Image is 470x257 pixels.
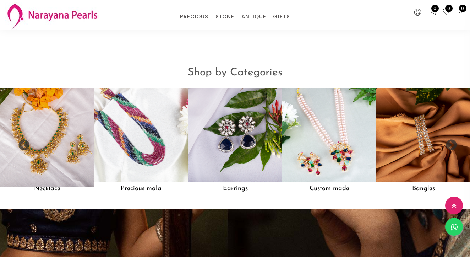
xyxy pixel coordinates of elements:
[215,11,234,22] a: STONE
[273,11,290,22] a: GIFTS
[94,182,188,196] h5: Precious mala
[282,88,376,182] img: Custom made
[456,8,465,17] button: 0
[241,11,266,22] a: ANTIQUE
[188,88,282,182] img: Earrings
[459,5,466,12] span: 0
[442,8,451,17] a: 0
[94,88,188,182] img: Precious mala
[18,139,25,146] button: Previous
[188,182,282,196] h5: Earrings
[180,11,208,22] a: PRECIOUS
[445,139,452,146] button: Next
[431,5,439,12] span: 0
[445,5,453,12] span: 0
[282,182,376,196] h5: Custom made
[428,8,437,17] a: 0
